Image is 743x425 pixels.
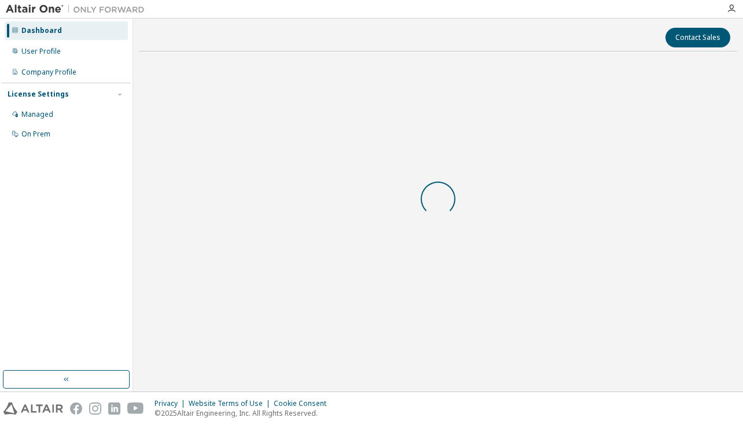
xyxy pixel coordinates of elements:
div: License Settings [8,90,69,99]
div: Privacy [155,399,189,408]
div: Dashboard [21,26,62,35]
img: instagram.svg [89,402,101,415]
img: altair_logo.svg [3,402,63,415]
img: facebook.svg [70,402,82,415]
button: Contact Sales [665,28,730,47]
div: Website Terms of Use [189,399,274,408]
div: Managed [21,110,53,119]
div: User Profile [21,47,61,56]
img: linkedin.svg [108,402,120,415]
div: On Prem [21,130,50,139]
img: youtube.svg [127,402,144,415]
img: Altair One [6,3,150,15]
div: Company Profile [21,68,76,77]
div: Cookie Consent [274,399,333,408]
p: © 2025 Altair Engineering, Inc. All Rights Reserved. [155,408,333,418]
